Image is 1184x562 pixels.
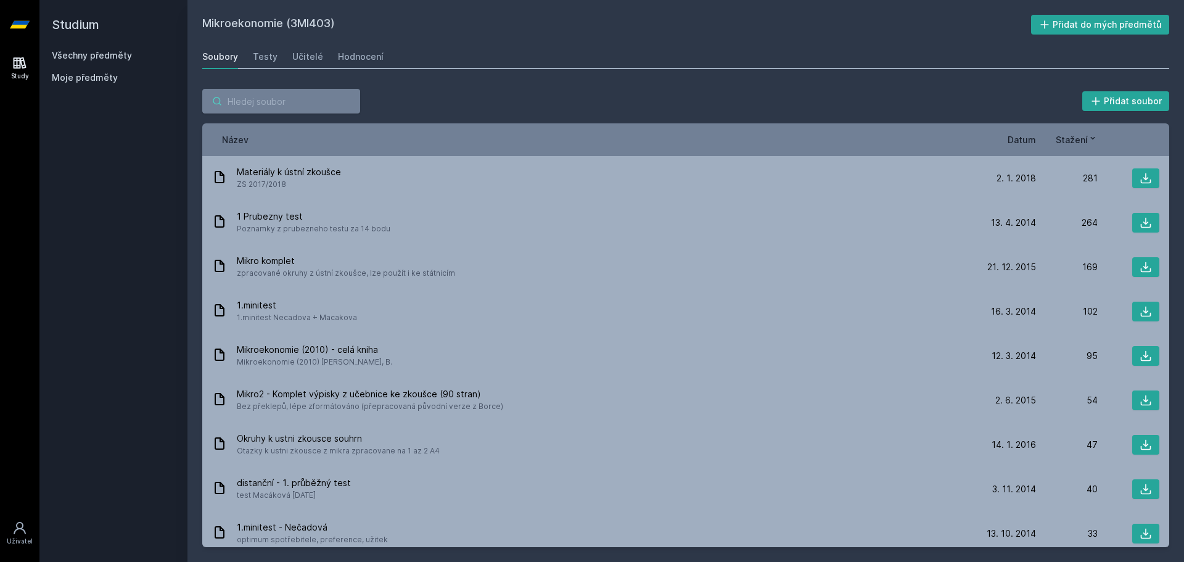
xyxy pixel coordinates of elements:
span: zpracované okruhy z ústní zkoušce, lze použít i ke státnicím [237,267,455,279]
span: Poznamky z prubezneho testu za 14 bodu [237,223,390,235]
div: 40 [1036,483,1098,495]
a: Všechny předměty [52,50,132,60]
span: 3. 11. 2014 [992,483,1036,495]
button: Název [222,133,249,146]
div: 54 [1036,394,1098,407]
div: 33 [1036,527,1098,540]
span: 1.minitest Necadova + Macakova [237,312,357,324]
span: Mikroekonomie (2010) - celá kniha [237,344,392,356]
div: 264 [1036,217,1098,229]
span: Materiály k ústní zkoušce [237,166,341,178]
div: Study [11,72,29,81]
div: Soubory [202,51,238,63]
span: Mikroekonomie (2010) [PERSON_NAME], B. [237,356,392,368]
span: Mikro komplet [237,255,455,267]
button: Stažení [1056,133,1098,146]
span: Moje předměty [52,72,118,84]
span: optimum spotřebitele, preference, užitek [237,534,388,546]
span: distanční - 1. průběžný test [237,477,351,489]
div: 169 [1036,261,1098,273]
div: 95 [1036,350,1098,362]
a: Study [2,49,37,87]
div: Testy [253,51,277,63]
span: Okruhy k ustni zkousce souhrn [237,432,440,445]
a: Testy [253,44,277,69]
span: 14. 1. 2016 [992,439,1036,451]
button: Datum [1008,133,1036,146]
button: Přidat soubor [1082,91,1170,111]
div: Uživatel [7,537,33,546]
span: Otazky k ustni zkousce z mikra zpracovane na 1 az 2 A4 [237,445,440,457]
a: Soubory [202,44,238,69]
a: Učitelé [292,44,323,69]
span: 13. 4. 2014 [991,217,1036,229]
span: ZS 2017/2018 [237,178,341,191]
span: 12. 3. 2014 [992,350,1036,362]
h2: Mikroekonomie (3MI403) [202,15,1031,35]
input: Hledej soubor [202,89,360,114]
button: Přidat do mých předmětů [1031,15,1170,35]
span: Stažení [1056,133,1088,146]
div: Hodnocení [338,51,384,63]
div: 281 [1036,172,1098,184]
span: 1.minitest [237,299,357,312]
span: 16. 3. 2014 [991,305,1036,318]
span: 21. 12. 2015 [987,261,1036,273]
span: Bez překlepů, lépe zformátováno (přepracovaná původní verze z Borce) [237,400,503,413]
span: 1 Prubezny test [237,210,390,223]
div: 47 [1036,439,1098,451]
span: test Macáková [DATE] [237,489,351,502]
span: 13. 10. 2014 [987,527,1036,540]
a: Hodnocení [338,44,384,69]
span: 2. 6. 2015 [995,394,1036,407]
span: 2. 1. 2018 [997,172,1036,184]
div: 102 [1036,305,1098,318]
a: Uživatel [2,514,37,552]
span: Mikro2 - Komplet výpisky z učebnice ke zkoušce (90 stran) [237,388,503,400]
div: Učitelé [292,51,323,63]
span: 1.minitest - Nečadová [237,521,388,534]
